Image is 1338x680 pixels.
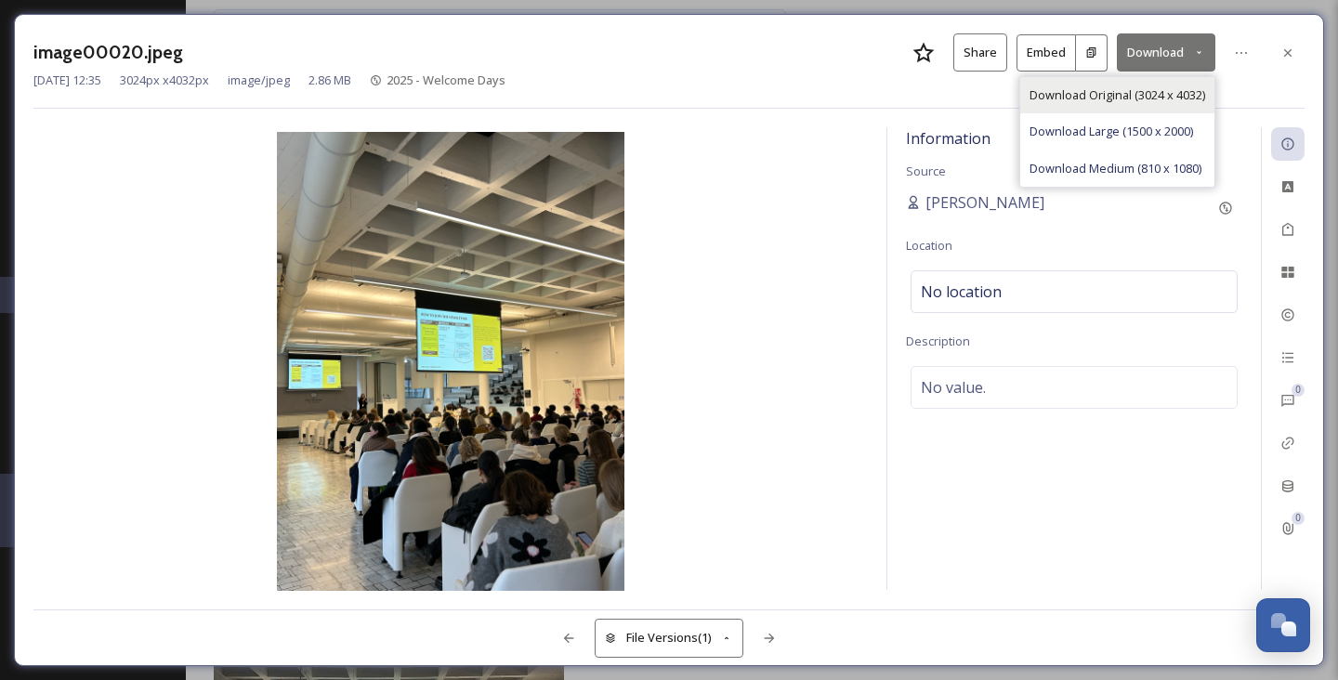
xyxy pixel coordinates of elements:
[906,333,970,349] span: Description
[1030,160,1201,177] span: Download Medium (810 x 1080)
[1030,123,1193,140] span: Download Large (1500 x 2000)
[33,132,868,595] img: image00020.jpeg
[1117,33,1215,72] button: Download
[33,72,101,89] span: [DATE] 12:35
[228,72,290,89] span: image/jpeg
[925,191,1044,214] span: [PERSON_NAME]
[1256,598,1310,652] button: Open Chat
[1292,384,1305,397] div: 0
[906,163,946,179] span: Source
[921,376,986,399] span: No value.
[595,619,743,657] button: File Versions(1)
[308,72,351,89] span: 2.86 MB
[1030,86,1205,104] span: Download Original (3024 x 4032)
[1292,512,1305,525] div: 0
[906,128,990,149] span: Information
[1017,34,1076,72] button: Embed
[906,237,952,254] span: Location
[33,39,183,66] h3: image00020.jpeg
[120,72,209,89] span: 3024 px x 4032 px
[387,72,505,88] span: 2025 - Welcome Days
[953,33,1007,72] button: Share
[921,281,1002,303] span: No location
